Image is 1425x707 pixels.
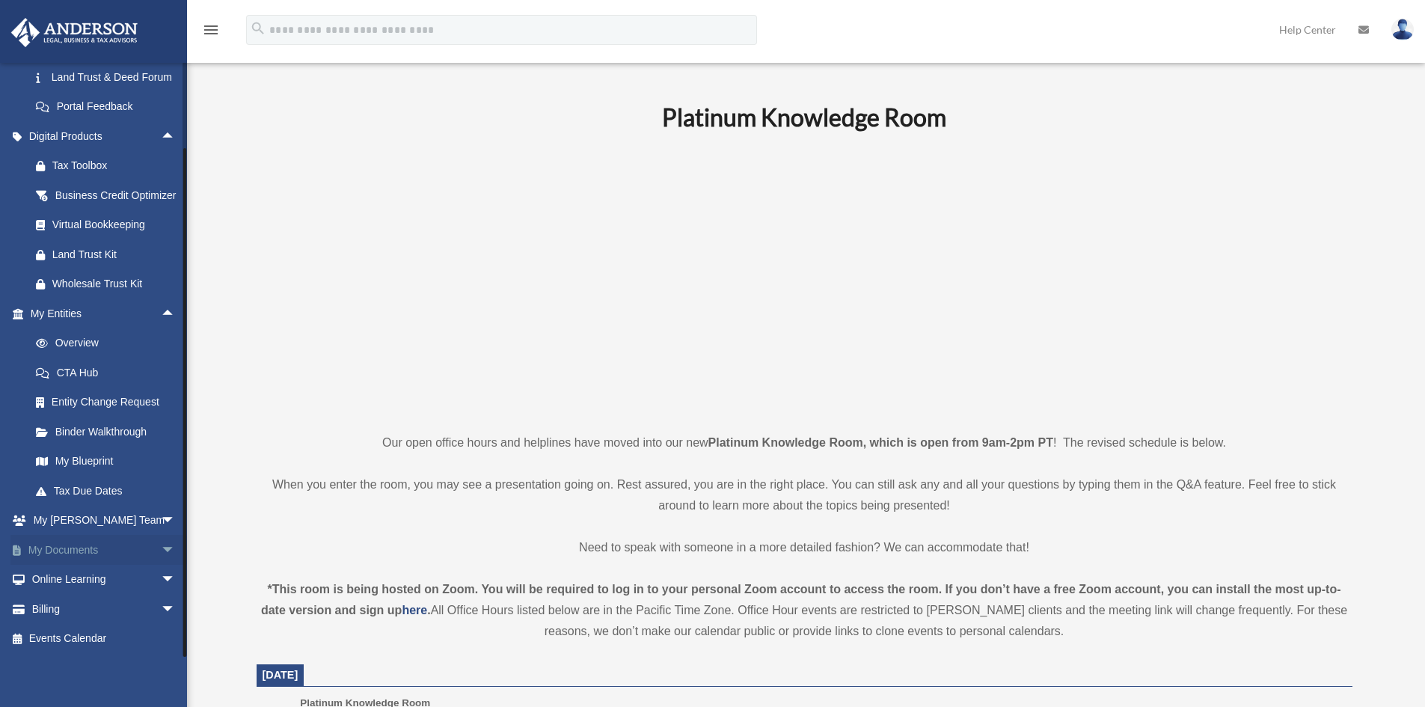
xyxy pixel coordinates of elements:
[10,594,198,624] a: Billingarrow_drop_down
[250,20,266,37] i: search
[10,535,198,565] a: My Documentsarrow_drop_down
[52,215,180,234] div: Virtual Bookkeeping
[21,210,198,240] a: Virtual Bookkeeping
[7,18,142,47] img: Anderson Advisors Platinum Portal
[161,299,191,329] span: arrow_drop_up
[662,102,946,132] b: Platinum Knowledge Room
[161,506,191,536] span: arrow_drop_down
[52,186,180,205] div: Business Credit Optimizer
[21,388,198,417] a: Entity Change Request
[21,447,198,477] a: My Blueprint
[1391,19,1414,40] img: User Pic
[257,432,1352,453] p: Our open office hours and helplines have moved into our new ! The revised schedule is below.
[10,624,198,654] a: Events Calendar
[202,21,220,39] i: menu
[161,535,191,566] span: arrow_drop_down
[21,269,198,299] a: Wholesale Trust Kit
[263,669,298,681] span: [DATE]
[52,275,180,293] div: Wholesale Trust Kit
[52,156,180,175] div: Tax Toolbox
[257,579,1352,642] div: All Office Hours listed below are in the Pacific Time Zone. Office Hour events are restricted to ...
[161,565,191,596] span: arrow_drop_down
[202,26,220,39] a: menu
[10,506,198,536] a: My [PERSON_NAME] Teamarrow_drop_down
[261,583,1341,616] strong: *This room is being hosted on Zoom. You will be required to log in to your personal Zoom account ...
[161,121,191,152] span: arrow_drop_up
[10,299,198,328] a: My Entitiesarrow_drop_up
[52,245,180,264] div: Land Trust Kit
[21,151,198,181] a: Tax Toolbox
[257,537,1352,558] p: Need to speak with someone in a more detailed fashion? We can accommodate that!
[10,565,198,595] a: Online Learningarrow_drop_down
[257,474,1352,516] p: When you enter the room, you may see a presentation going on. Rest assured, you are in the right ...
[21,476,198,506] a: Tax Due Dates
[21,328,198,358] a: Overview
[580,152,1029,405] iframe: 231110_Toby_KnowledgeRoom
[21,417,198,447] a: Binder Walkthrough
[708,436,1053,449] strong: Platinum Knowledge Room, which is open from 9am-2pm PT
[21,358,198,388] a: CTA Hub
[402,604,427,616] a: here
[21,92,198,122] a: Portal Feedback
[21,62,198,92] a: Land Trust & Deed Forum
[427,604,430,616] strong: .
[21,239,198,269] a: Land Trust Kit
[21,180,198,210] a: Business Credit Optimizer
[161,594,191,625] span: arrow_drop_down
[10,121,198,151] a: Digital Productsarrow_drop_up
